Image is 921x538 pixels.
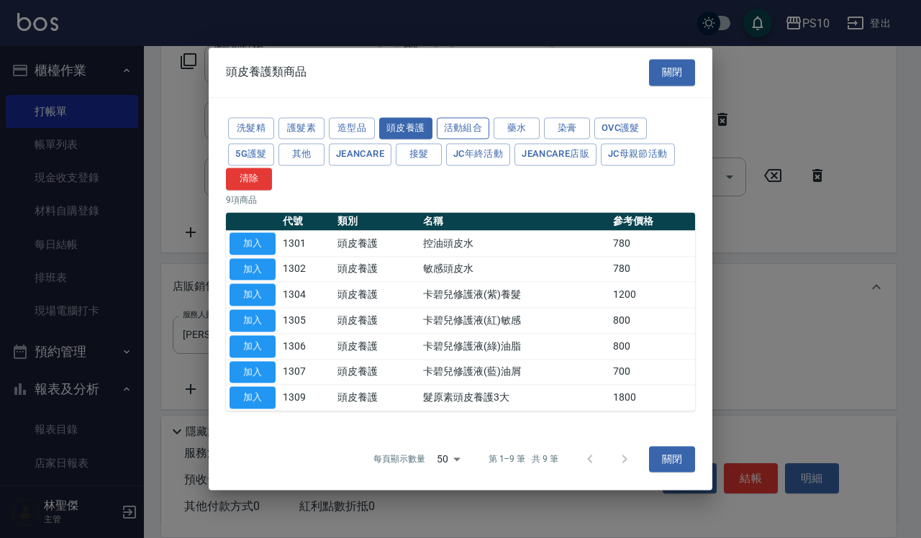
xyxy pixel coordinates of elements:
[226,168,272,190] button: 清除
[609,256,695,282] td: 780
[279,385,334,411] td: 1309
[373,453,425,466] p: 每頁顯示數量
[419,308,609,334] td: 卡碧兒修護液(紅)敏感
[334,385,419,411] td: 頭皮養護
[334,256,419,282] td: 頭皮養護
[230,258,276,281] button: 加入
[609,308,695,334] td: 800
[279,256,334,282] td: 1302
[396,144,442,166] button: 接髮
[649,446,695,473] button: 關閉
[419,334,609,360] td: 卡碧兒修護液(綠)油脂
[334,282,419,308] td: 頭皮養護
[228,144,274,166] button: 5G護髮
[329,117,375,140] button: 造型品
[609,385,695,411] td: 1800
[594,117,647,140] button: OVC護髮
[279,308,334,334] td: 1305
[226,193,695,206] p: 9 項商品
[609,359,695,385] td: 700
[334,212,419,231] th: 類別
[489,453,558,466] p: 第 1–9 筆 共 9 筆
[419,231,609,257] td: 控油頭皮水
[431,439,466,478] div: 50
[279,231,334,257] td: 1301
[419,212,609,231] th: 名稱
[419,359,609,385] td: 卡碧兒修護液(藍)油屑
[601,144,675,166] button: JC母親節活動
[609,212,695,231] th: 參考價格
[334,308,419,334] td: 頭皮養護
[544,117,590,140] button: 染膏
[494,117,540,140] button: 藥水
[334,231,419,257] td: 頭皮養護
[279,334,334,360] td: 1306
[230,361,276,383] button: 加入
[334,334,419,360] td: 頭皮養護
[609,231,695,257] td: 780
[419,282,609,308] td: 卡碧兒修護液(紫)養髮
[446,144,510,166] button: JC年終活動
[334,359,419,385] td: 頭皮養護
[230,232,276,255] button: 加入
[514,144,596,166] button: JeanCare店販
[419,256,609,282] td: 敏感頭皮水
[609,334,695,360] td: 800
[279,359,334,385] td: 1307
[226,65,307,80] span: 頭皮養護類商品
[230,335,276,357] button: 加入
[230,309,276,332] button: 加入
[609,282,695,308] td: 1200
[419,385,609,411] td: 髮原素頭皮養護3大
[230,387,276,409] button: 加入
[228,117,274,140] button: 洗髮精
[379,117,432,140] button: 頭皮養護
[230,284,276,306] button: 加入
[437,117,490,140] button: 活動組合
[279,282,334,308] td: 1304
[279,212,334,231] th: 代號
[278,117,325,140] button: 護髮素
[278,144,325,166] button: 其他
[329,144,391,166] button: JeanCare
[649,59,695,86] button: 關閉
